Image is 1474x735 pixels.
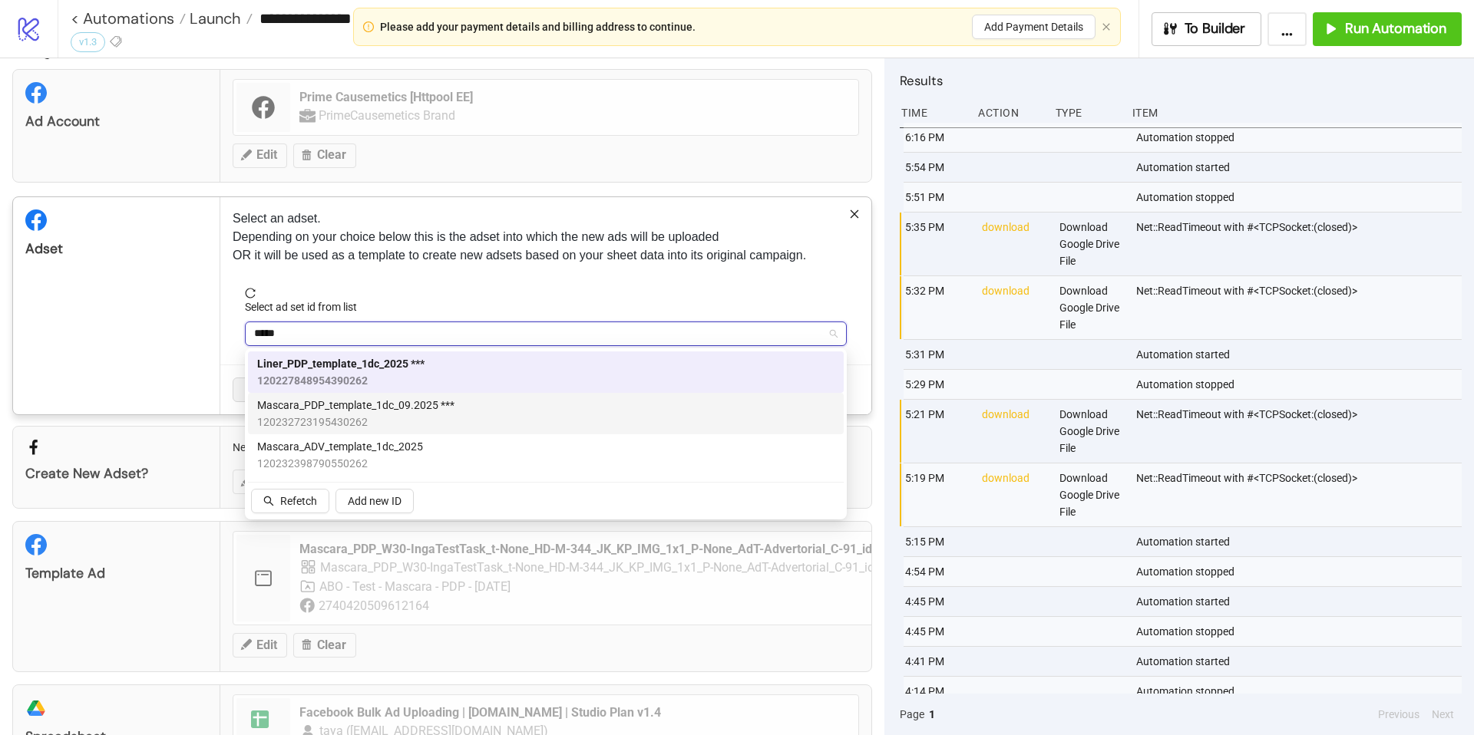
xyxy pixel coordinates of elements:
[233,377,289,402] button: Cancel
[1152,12,1262,46] button: To Builder
[900,706,924,723] span: Page
[849,209,860,219] span: close
[980,276,1046,339] div: download
[257,397,454,414] span: Mascara_PDP_template_1dc_09.2025 ***
[980,463,1046,526] div: download
[1135,123,1466,152] div: Automation stopped
[245,288,847,298] span: reload
[904,587,970,616] div: 4:45 PM
[980,213,1046,275] div: download
[1313,12,1462,46] button: Run Automation
[904,123,970,152] div: 6:16 PM
[186,11,253,26] a: Launch
[1267,12,1307,46] button: ...
[1058,213,1124,275] div: Download Google Drive File
[1345,20,1446,38] span: Run Automation
[900,98,966,127] div: Time
[245,298,367,315] label: Select ad set id from list
[1135,183,1466,212] div: Automation stopped
[257,355,425,372] span: Liner_PDP_template_1dc_2025 ***
[1135,463,1466,526] div: Net::ReadTimeout with #<TCPSocket:(closed)>
[1135,276,1466,339] div: Net::ReadTimeout with #<TCPSocket:(closed)>
[1135,340,1466,369] div: Automation started
[1058,400,1124,463] div: Download Google Drive File
[1135,617,1466,646] div: Automation stopped
[257,455,423,472] span: 120232398790550262
[335,489,414,513] button: Add new ID
[1102,22,1111,31] span: close
[1135,527,1466,556] div: Automation started
[186,8,241,28] span: Launch
[25,240,207,258] div: Adset
[1058,463,1124,526] div: Download Google Drive File
[904,557,970,586] div: 4:54 PM
[71,32,105,52] div: v1.3
[254,322,824,345] input: Select ad set id from list
[1427,706,1459,723] button: Next
[1373,706,1424,723] button: Previous
[1135,587,1466,616] div: Automation started
[257,372,425,389] span: 120227848954390262
[980,400,1046,463] div: download
[904,153,970,182] div: 5:54 PM
[280,495,317,507] span: Refetch
[1135,647,1466,676] div: Automation started
[984,21,1083,33] span: Add Payment Details
[248,393,844,434] div: Mascara_PDP_template_1dc_09.2025 ***
[904,400,970,463] div: 5:21 PM
[904,647,970,676] div: 4:41 PM
[904,677,970,706] div: 4:14 PM
[348,495,402,507] span: Add new ID
[257,414,454,430] span: 120232723195430262
[1135,557,1466,586] div: Automation stopped
[257,438,423,455] span: Mascara_ADV_template_1dc_2025
[363,21,374,32] span: exclamation-circle
[904,463,970,526] div: 5:19 PM
[71,11,186,26] a: < Automations
[924,706,940,723] button: 1
[233,209,859,265] p: Select an adset. Depending on your choice below this is the adset into which the new ads will be ...
[248,351,844,393] div: Liner_PDP_template_1dc_2025 ***
[1058,276,1124,339] div: Download Google Drive File
[1135,677,1466,706] div: Automation stopped
[380,18,696,35] div: Please add your payment details and billing address to continue.
[904,276,970,339] div: 5:32 PM
[904,213,970,275] div: 5:35 PM
[1185,20,1246,38] span: To Builder
[904,527,970,556] div: 5:15 PM
[904,340,970,369] div: 5:31 PM
[251,489,329,513] button: Refetch
[263,496,274,506] span: search
[972,15,1096,39] button: Add Payment Details
[904,617,970,646] div: 4:45 PM
[1135,213,1466,275] div: Net::ReadTimeout with #<TCPSocket:(closed)>
[977,98,1043,127] div: Action
[248,434,844,476] div: Mascara_ADV_template_1dc_2025
[1054,98,1120,127] div: Type
[1135,400,1466,463] div: Net::ReadTimeout with #<TCPSocket:(closed)>
[1135,370,1466,399] div: Automation stopped
[1135,153,1466,182] div: Automation started
[900,71,1462,91] h2: Results
[1131,98,1462,127] div: Item
[904,183,970,212] div: 5:51 PM
[1102,22,1111,32] button: close
[904,370,970,399] div: 5:29 PM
